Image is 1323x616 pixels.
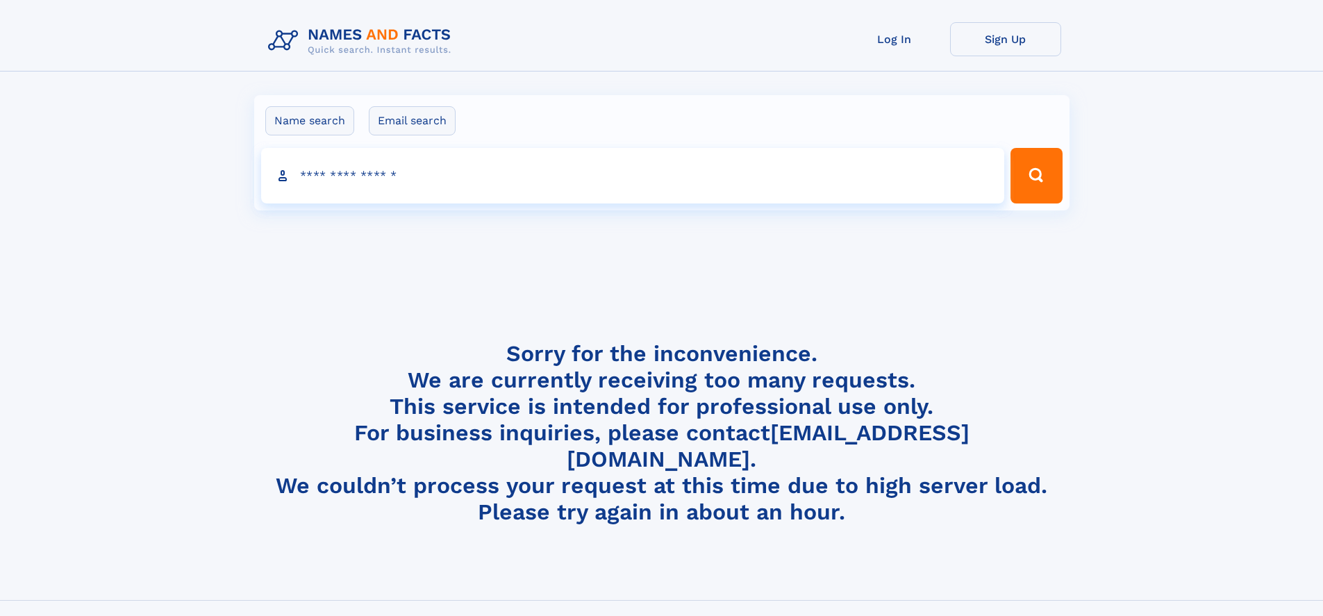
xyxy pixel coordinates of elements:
[839,22,950,56] a: Log In
[263,22,463,60] img: Logo Names and Facts
[261,148,1005,203] input: search input
[369,106,456,135] label: Email search
[1010,148,1062,203] button: Search Button
[567,419,970,472] a: [EMAIL_ADDRESS][DOMAIN_NAME]
[265,106,354,135] label: Name search
[950,22,1061,56] a: Sign Up
[263,340,1061,526] h4: Sorry for the inconvenience. We are currently receiving too many requests. This service is intend...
